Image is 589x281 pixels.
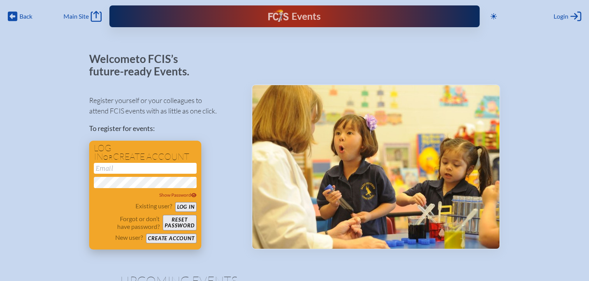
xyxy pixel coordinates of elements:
p: Register yourself or your colleagues to attend FCIS events with as little as one click. [89,95,239,116]
h1: Log in create account [94,144,197,161]
a: Main Site [63,11,102,22]
span: Show Password [159,192,197,198]
input: Email [94,163,197,174]
span: Main Site [63,12,89,20]
span: Back [19,12,32,20]
img: Events [252,85,499,249]
button: Create account [146,234,196,243]
button: Log in [175,202,197,212]
button: Resetpassword [163,215,196,230]
div: FCIS Events — Future ready [215,9,374,23]
p: New user? [115,234,143,241]
span: Login [554,12,568,20]
p: Existing user? [135,202,172,210]
span: or [103,154,113,161]
p: To register for events: [89,123,239,134]
p: Forgot or don’t have password? [94,215,160,230]
p: Welcome to FCIS’s future-ready Events. [89,53,198,77]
